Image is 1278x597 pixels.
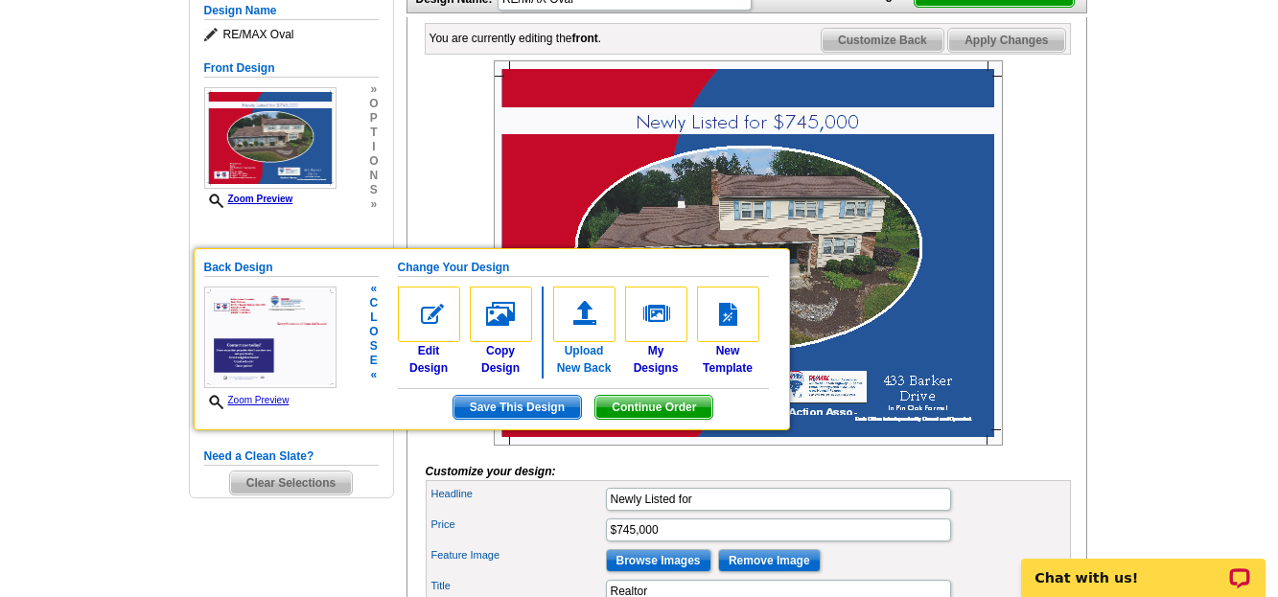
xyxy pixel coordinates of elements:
[230,471,352,494] span: Clear Selections
[369,111,378,126] span: p
[369,183,378,197] span: s
[369,325,378,339] span: o
[697,287,759,342] img: new-template.gif
[369,339,378,354] span: s
[369,296,378,310] span: c
[204,2,379,20] h5: Design Name
[204,87,337,189] img: Z18878308_00001_1.jpg
[369,154,378,169] span: o
[369,354,378,368] span: e
[431,486,604,502] label: Headline
[625,287,687,342] img: my-designs.gif
[470,287,532,377] a: Copy Design
[453,396,581,419] span: Save This Design
[204,59,379,78] h5: Front Design
[625,287,687,377] a: MyDesigns
[369,310,378,325] span: l
[398,259,769,277] h5: Change Your Design
[204,259,379,277] h5: Back Design
[431,547,604,563] label: Feature Image
[431,578,604,594] label: Title
[718,549,821,572] input: Remove Image
[204,25,379,44] span: RE/MAX Oval
[453,395,582,420] button: Save This Design
[494,60,1003,446] img: Z18878308_00001_1.jpg
[369,140,378,154] span: i
[822,29,943,52] span: Customize Back
[204,194,293,204] a: Zoom Preview
[204,448,379,466] h5: Need a Clean Slate?
[431,517,604,533] label: Price
[369,126,378,140] span: t
[1009,537,1278,597] iframe: LiveChat chat widget
[948,29,1064,52] span: Apply Changes
[697,287,759,377] a: NewTemplate
[470,287,532,342] img: copy-design.gif
[204,287,337,388] img: Z18878308_00001_2.jpg
[553,287,616,342] img: upload-front.gif
[606,549,711,572] input: Browse Images
[430,30,602,47] div: You are currently editing the .
[595,396,712,419] span: Continue Order
[369,368,378,382] span: «
[553,287,616,377] a: UploadNew Back
[369,82,378,97] span: »
[572,32,598,45] b: front
[594,395,713,420] button: Continue Order
[426,465,556,478] i: Customize your design:
[398,287,460,342] img: edit-design.gif
[369,282,378,296] span: «
[204,395,290,405] a: Zoom Preview
[398,287,460,377] a: EditDesign
[369,197,378,212] span: »
[369,97,378,111] span: o
[369,169,378,183] span: n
